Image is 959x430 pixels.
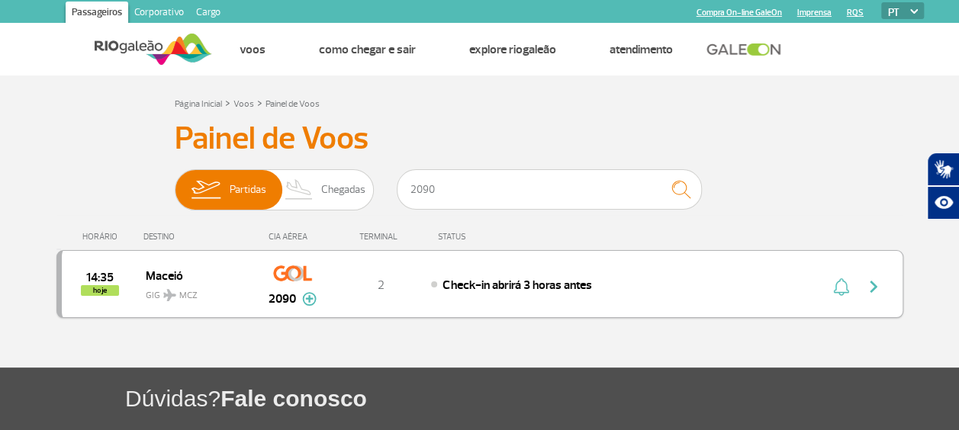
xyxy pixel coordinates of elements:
a: Cargo [190,2,227,26]
img: mais-info-painel-voo.svg [302,292,317,306]
span: 2025-08-25 14:35:00 [86,272,114,283]
span: GIG [146,281,243,303]
a: Explore RIOgaleão [468,42,555,57]
a: > [257,94,262,111]
span: Partidas [230,170,266,210]
h1: Dúvidas? [125,383,959,414]
a: Página Inicial [175,98,222,110]
div: CIA AÉREA [255,232,331,242]
img: slider-desembarque [277,170,322,210]
h3: Painel de Voos [175,120,785,158]
a: Corporativo [128,2,190,26]
span: hoje [81,285,119,296]
a: RQS [847,8,864,18]
a: Compra On-line GaleOn [697,8,782,18]
button: Abrir tradutor de língua de sinais. [927,152,959,186]
a: Imprensa [797,8,832,18]
span: Chegadas [321,170,365,210]
span: Check-in abrirá 3 horas antes [442,278,591,293]
img: seta-direita-painel-voo.svg [864,278,883,296]
div: STATUS [430,232,555,242]
a: > [225,94,230,111]
div: HORÁRIO [61,232,144,242]
span: Fale conosco [220,386,367,411]
img: slider-embarque [182,170,230,210]
div: Plugin de acessibilidade da Hand Talk. [927,152,959,220]
a: Voos [239,42,265,57]
div: TERMINAL [331,232,430,242]
span: 2 [378,278,385,293]
a: Painel de Voos [265,98,320,110]
span: MCZ [179,289,198,303]
a: Voos [233,98,254,110]
img: sino-painel-voo.svg [833,278,849,296]
a: Atendimento [609,42,672,57]
span: Maceió [146,265,243,285]
span: 2090 [269,290,296,308]
div: DESTINO [143,232,255,242]
input: Voo, cidade ou cia aérea [397,169,702,210]
button: Abrir recursos assistivos. [927,186,959,220]
img: destiny_airplane.svg [163,289,176,301]
a: Como chegar e sair [318,42,415,57]
a: Passageiros [66,2,128,26]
